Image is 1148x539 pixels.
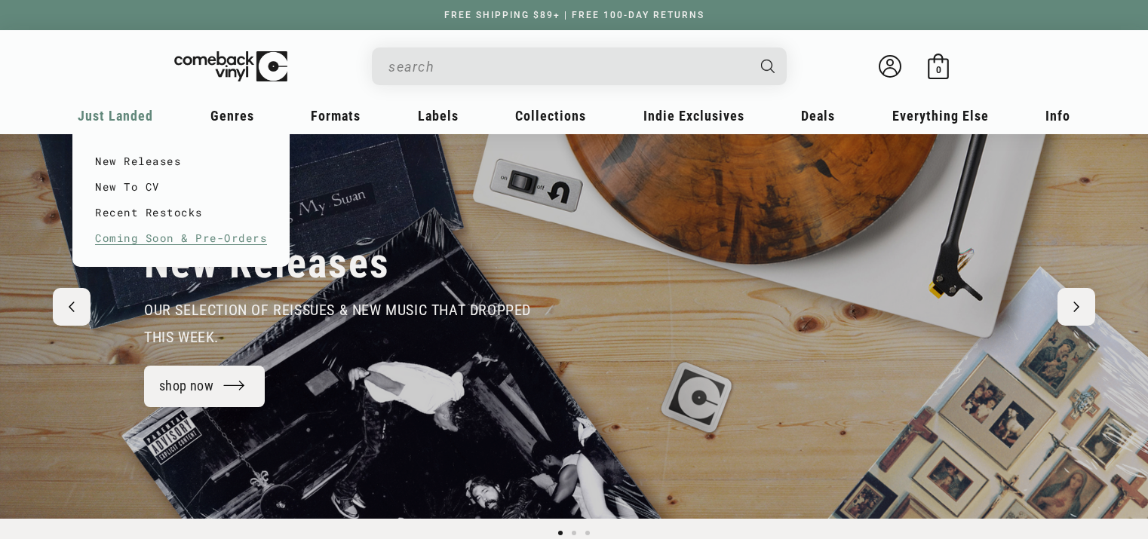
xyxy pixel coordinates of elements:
a: FREE SHIPPING $89+ | FREE 100-DAY RETURNS [429,10,720,20]
span: Labels [418,108,459,124]
span: our selection of reissues & new music that dropped this week. [144,301,531,346]
span: Info [1045,108,1070,124]
a: Recent Restocks [95,200,267,225]
span: Just Landed [78,108,153,124]
a: New Releases [95,149,267,174]
span: 0 [936,64,941,75]
span: Collections [515,108,586,124]
a: New To CV [95,174,267,200]
span: Genres [210,108,254,124]
span: Deals [801,108,835,124]
input: When autocomplete results are available use up and down arrows to review and enter to select [388,51,746,82]
a: Coming Soon & Pre-Orders [95,225,267,251]
a: shop now [144,366,265,407]
span: Indie Exclusives [643,108,744,124]
span: Everything Else [892,108,989,124]
div: Search [372,47,787,85]
span: Formats [311,108,361,124]
button: Search [748,47,789,85]
button: Next slide [1057,288,1095,326]
button: Previous slide [53,288,91,326]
